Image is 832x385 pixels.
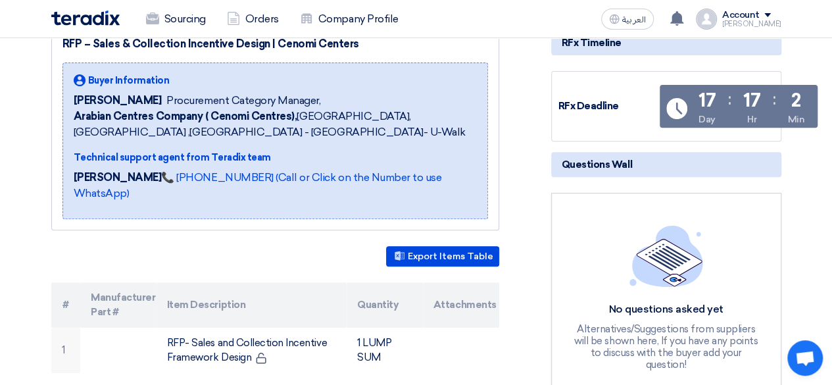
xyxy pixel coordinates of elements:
[629,225,703,287] img: empty_state_list.svg
[558,99,657,114] div: RFx Deadline
[722,10,760,21] div: Account
[791,91,801,110] div: 2
[216,5,289,34] a: Orders
[386,246,499,267] button: Export Items Table
[74,151,477,165] div: Technical support agent from Teradix team
[423,282,499,328] th: Attachments
[743,91,760,110] div: 17
[772,88,775,111] div: :
[601,9,654,30] button: العربية
[698,113,716,126] div: Day
[722,20,781,28] div: [PERSON_NAME]
[74,110,297,122] b: Arabian Centres Company ( Cenomi Centres),
[135,5,216,34] a: Sourcing
[562,157,632,172] span: Questions Wall
[787,340,823,376] div: Open chat
[51,282,81,328] th: #
[74,93,162,109] span: [PERSON_NAME]
[347,282,423,328] th: Quantity
[347,328,423,373] td: 1 LUMP SUM
[551,30,781,55] div: RFx Timeline
[622,15,646,24] span: العربية
[166,93,320,109] span: Procurement Category Manager,
[570,323,762,371] div: Alternatives/Suggestions from suppliers will be shown here, If you have any points to discuss wit...
[74,109,477,140] span: [GEOGRAPHIC_DATA], [GEOGRAPHIC_DATA] ,[GEOGRAPHIC_DATA] - [GEOGRAPHIC_DATA]- U-Walk
[88,74,170,88] span: Buyer Information
[788,113,805,126] div: Min
[62,36,488,52] div: RFP – Sales & Collection Incentive Design | Cenomi Centers
[747,113,756,126] div: Hr
[157,282,347,328] th: Item Description
[698,91,716,110] div: 17
[51,11,120,26] img: Teradix logo
[74,171,442,199] a: 📞 [PHONE_NUMBER] (Call or Click on the Number to use WhatsApp)
[157,328,347,373] td: RFP- Sales and Collection Incentive Framework Design
[696,9,717,30] img: profile_test.png
[74,171,162,184] strong: [PERSON_NAME]
[570,303,762,317] div: No questions asked yet
[728,88,731,111] div: :
[51,328,81,373] td: 1
[289,5,409,34] a: Company Profile
[80,282,157,328] th: Manufacturer Part #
